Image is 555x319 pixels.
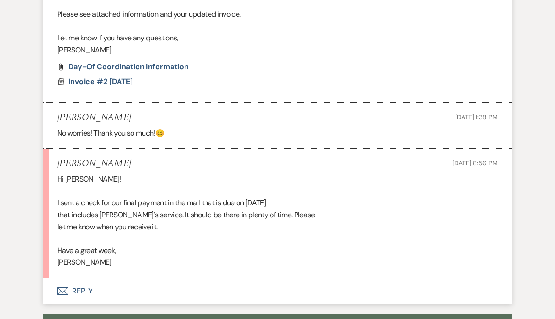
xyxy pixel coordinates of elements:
[452,159,498,168] span: [DATE] 8:56 PM
[68,62,189,72] span: Day-Of Coordination Information
[57,158,131,170] h5: [PERSON_NAME]
[57,128,498,140] div: No worries! Thank you so much!😊
[455,113,498,122] span: [DATE] 1:38 PM
[68,77,135,88] button: Invoice #2 [DATE]
[57,33,498,45] p: Let me know if you have any questions,
[68,77,133,87] span: Invoice #2 [DATE]
[57,9,498,21] p: Please see attached information and your updated invoice.
[57,45,498,57] p: [PERSON_NAME]
[57,112,131,124] h5: [PERSON_NAME]
[68,64,189,71] a: Day-Of Coordination Information
[57,174,498,269] div: Hi [PERSON_NAME]! I sent a check for our final payment in the mail that is due on [DATE] that inc...
[43,279,512,305] button: Reply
